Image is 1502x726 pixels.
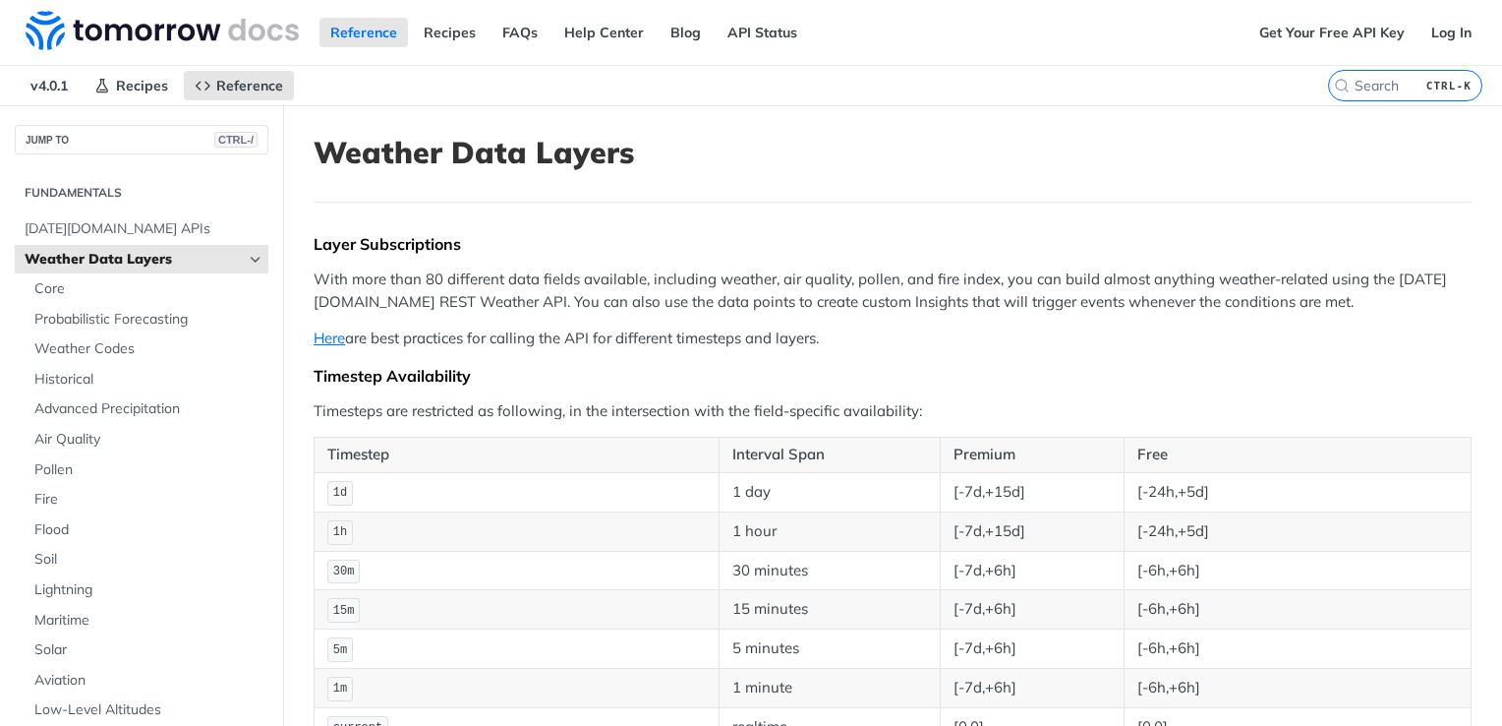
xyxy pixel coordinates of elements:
a: Help Center [553,18,655,47]
th: Free [1124,438,1471,473]
kbd: CTRL-K [1421,76,1476,95]
span: Weather Codes [34,339,263,359]
td: 1 day [719,472,941,512]
span: Solar [34,640,263,660]
td: 5 minutes [719,630,941,669]
div: Layer Subscriptions [314,234,1472,254]
th: Interval Span [719,438,941,473]
td: [-7d,+6h] [941,551,1124,590]
th: Premium [941,438,1124,473]
span: 1m [333,682,347,696]
td: [-6h,+6h] [1124,590,1471,630]
img: Tomorrow.io Weather API Docs [26,11,299,50]
span: Reference [216,77,283,94]
a: Air Quality [25,425,268,454]
a: Recipes [84,71,179,100]
a: Solar [25,635,268,665]
span: Weather Data Layers [25,250,243,270]
a: Here [314,329,345,347]
span: 30m [333,565,355,578]
a: Core [25,274,268,304]
a: Aviation [25,666,268,696]
span: Pollen [34,460,263,480]
td: [-7d,+6h] [941,590,1124,630]
svg: Search [1334,78,1350,93]
a: Pollen [25,455,268,485]
div: Timestep Availability [314,366,1472,386]
a: Advanced Precipitation [25,394,268,424]
a: [DATE][DOMAIN_NAME] APIs [15,214,268,244]
span: Core [34,279,263,299]
a: Weather Codes [25,334,268,364]
a: Soil [25,545,268,575]
button: JUMP TOCTRL-/ [15,125,268,154]
a: Maritime [25,606,268,635]
a: Lightning [25,575,268,605]
td: [-24h,+5d] [1124,512,1471,551]
a: Fire [25,485,268,514]
td: [-6h,+6h] [1124,551,1471,590]
th: Timestep [315,438,720,473]
td: 1 hour [719,512,941,551]
span: [DATE][DOMAIN_NAME] APIs [25,219,263,239]
td: [-7d,+15d] [941,472,1124,512]
td: 15 minutes [719,590,941,630]
a: FAQs [491,18,549,47]
a: Historical [25,365,268,394]
span: CTRL-/ [214,132,258,148]
td: [-24h,+5d] [1124,472,1471,512]
h1: Weather Data Layers [314,135,1472,170]
span: Historical [34,370,263,390]
span: Fire [34,490,263,510]
td: [-6h,+6h] [1124,668,1471,707]
a: Blog [660,18,712,47]
span: 15m [333,604,355,618]
span: Probabilistic Forecasting [34,310,263,330]
td: [-6h,+6h] [1124,630,1471,669]
span: Recipes [116,77,168,94]
span: Flood [34,520,263,540]
a: Reference [184,71,294,100]
span: Aviation [34,671,263,691]
p: are best practices for calling the API for different timesteps and layers. [314,328,1472,350]
span: Lightning [34,580,263,600]
a: Get Your Free API Key [1248,18,1415,47]
span: Low-Level Altitudes [34,700,263,720]
a: Log In [1420,18,1482,47]
span: 5m [333,643,347,657]
td: 30 minutes [719,551,941,590]
a: Low-Level Altitudes [25,696,268,725]
td: [-7d,+15d] [941,512,1124,551]
p: Timesteps are restricted as following, in the intersection with the field-specific availability: [314,400,1472,423]
span: Maritime [34,611,263,631]
td: [-7d,+6h] [941,668,1124,707]
button: Hide subpages for Weather Data Layers [248,252,263,268]
td: 1 minute [719,668,941,707]
a: Probabilistic Forecasting [25,305,268,334]
a: Flood [25,515,268,545]
a: API Status [717,18,808,47]
span: 1d [333,486,347,500]
p: With more than 80 different data fields available, including weather, air quality, pollen, and fi... [314,269,1472,313]
span: Soil [34,550,263,570]
span: Advanced Precipitation [34,399,263,419]
td: [-7d,+6h] [941,630,1124,669]
a: Recipes [413,18,487,47]
span: Air Quality [34,430,263,450]
span: v4.0.1 [20,71,79,100]
h2: Fundamentals [15,184,268,202]
a: Reference [319,18,408,47]
span: 1h [333,525,347,539]
a: Weather Data LayersHide subpages for Weather Data Layers [15,245,268,274]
